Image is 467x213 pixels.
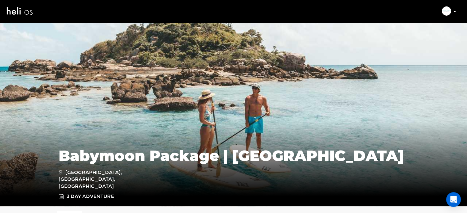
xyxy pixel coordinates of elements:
h1: Babymoon Package | [GEOGRAPHIC_DATA] [59,147,409,164]
img: heli-logo [6,3,34,20]
div: Open Intercom Messenger [446,192,461,207]
span: [GEOGRAPHIC_DATA], [GEOGRAPHIC_DATA], [GEOGRAPHIC_DATA] [59,169,146,190]
span: 3 Day Adventure [67,193,114,200]
img: f15fb91ad10f163546d376fe9472c54a.png [442,6,451,16]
